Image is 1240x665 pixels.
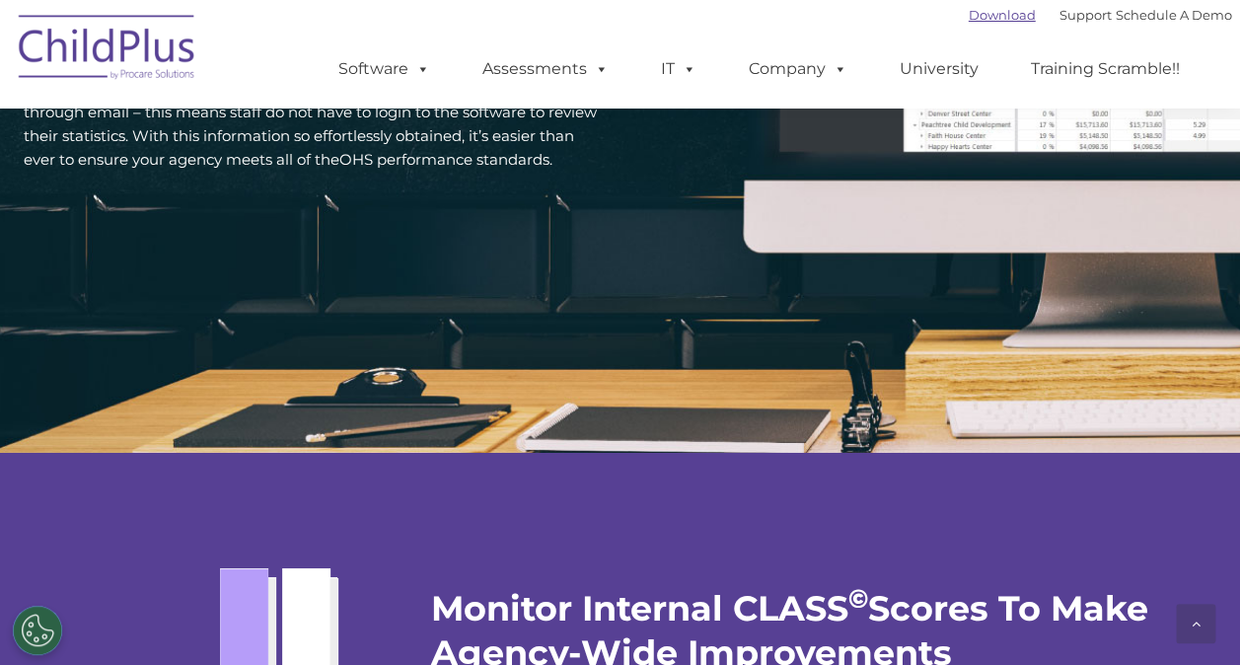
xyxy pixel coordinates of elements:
a: Support [1059,7,1112,23]
a: Software [319,49,450,89]
strong: Monitor Internal CLASS [431,587,848,629]
a: Training Scramble!! [1011,49,1200,89]
font: | [969,7,1232,23]
img: ChildPlus by Procare Solutions [9,1,206,100]
a: OHS performance standards [339,150,549,169]
a: Company [729,49,867,89]
a: Download [969,7,1036,23]
a: Schedule A Demo [1116,7,1232,23]
button: Cookies Settings [13,606,62,655]
a: Assessments [463,49,628,89]
iframe: Chat Widget [917,452,1240,665]
sup: © [848,583,868,615]
a: IT [641,49,716,89]
a: University [880,49,998,89]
